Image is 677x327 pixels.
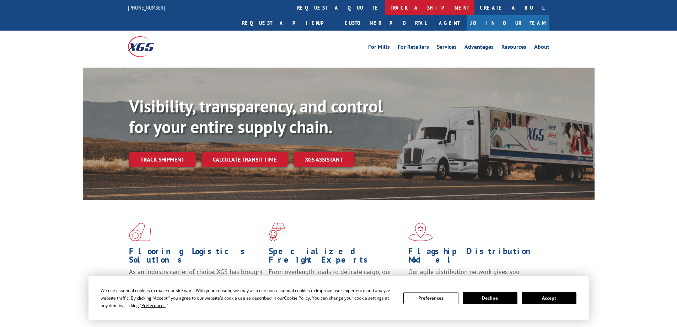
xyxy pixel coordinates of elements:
h1: Flagship Distribution Model [408,247,543,268]
p: From overlength loads to delicate cargo, our experienced staff knows the best way to move your fr... [269,268,403,299]
a: For Mills [368,44,390,52]
div: Cookie Consent Prompt [88,276,589,320]
span: Cookie Policy [284,295,310,301]
h1: Specialized Freight Experts [269,247,403,268]
span: Our agile distribution network gives you nationwide inventory management on demand. [408,268,539,284]
img: xgs-icon-total-supply-chain-intelligence-red [129,223,151,241]
a: Services [437,44,457,52]
img: xgs-icon-flagship-distribution-model-red [408,223,433,241]
a: Calculate transit time [202,152,288,167]
h1: Flooring Logistics Solutions [129,247,263,268]
a: Agent [432,15,467,31]
img: xgs-icon-focused-on-flooring-red [269,223,285,241]
span: As an industry carrier of choice, XGS has brought innovation and dedication to flooring logistics... [129,268,263,293]
a: XGS ASSISTANT [294,152,354,167]
a: For Retailers [398,44,429,52]
a: About [534,44,549,52]
a: Join Our Team [467,15,549,31]
a: Resources [501,44,526,52]
b: Visibility, transparency, and control for your entire supply chain. [129,95,383,138]
a: Advantages [464,44,494,52]
span: Preferences [141,302,166,308]
button: Preferences [403,292,458,304]
a: Customer Portal [339,15,432,31]
a: Request a pickup [237,15,339,31]
button: Accept [522,292,576,304]
div: We use essential cookies to make our site work. With your consent, we may also use non-essential ... [101,287,395,309]
button: Decline [463,292,517,304]
a: Track shipment [129,152,196,167]
a: [PHONE_NUMBER] [128,4,165,11]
